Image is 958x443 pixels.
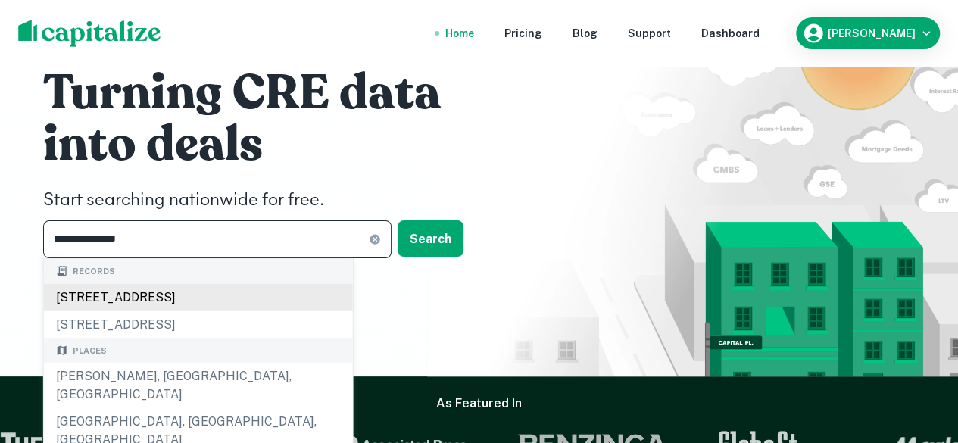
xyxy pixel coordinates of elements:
a: Pricing [504,25,542,42]
h4: Start searching nationwide for free. [43,187,498,214]
iframe: Chat Widget [882,322,958,395]
button: Search [398,220,463,257]
div: [STREET_ADDRESS] [44,310,353,338]
a: Dashboard [701,25,760,42]
span: Places [73,344,107,357]
h6: [PERSON_NAME] [828,28,916,39]
a: Blog [573,25,598,42]
div: [PERSON_NAME], [GEOGRAPHIC_DATA], [GEOGRAPHIC_DATA] [44,363,353,408]
h1: into deals [43,114,498,175]
a: Support [628,25,671,42]
button: [PERSON_NAME] [796,17,940,49]
span: Records [73,265,115,278]
a: Home [445,25,474,42]
div: [STREET_ADDRESS] [44,283,353,310]
h6: As Featured In [436,395,522,413]
h1: Turning CRE data [43,63,498,123]
img: capitalize-logo.png [18,20,161,47]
